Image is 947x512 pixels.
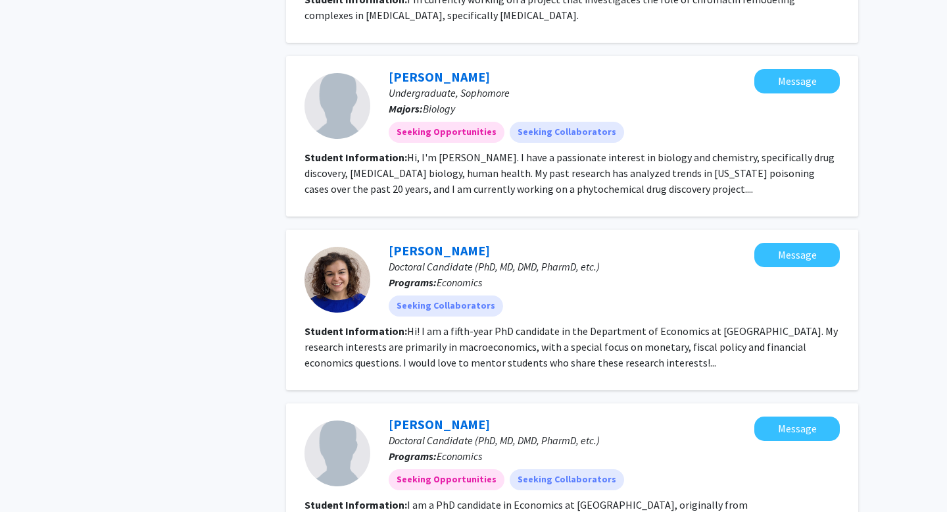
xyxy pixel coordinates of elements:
span: Economics [437,449,482,463]
span: Biology [423,102,455,115]
mat-chip: Seeking Opportunities [389,122,504,143]
button: Message Amy Lim [754,417,840,441]
mat-chip: Seeking Collaborators [510,122,624,143]
fg-read-more: Hi, I'm [PERSON_NAME]. I have a passionate interest in biology and chemistry, specifically drug d... [304,151,835,195]
iframe: Chat [10,453,56,502]
b: Programs: [389,449,437,463]
b: Student Information: [304,498,407,511]
mat-chip: Seeking Opportunities [389,469,504,490]
fg-read-more: Hi! I am a fifth-year PhD candidate in the Department of Economics at [GEOGRAPHIC_DATA]. My resea... [304,324,838,369]
span: Doctoral Candidate (PhD, MD, DMD, PharmD, etc.) [389,260,600,273]
span: Doctoral Candidate (PhD, MD, DMD, PharmD, etc.) [389,434,600,447]
a: [PERSON_NAME] [389,416,490,432]
b: Majors: [389,102,423,115]
b: Programs: [389,276,437,289]
button: Message Alessia Scudiero [754,243,840,267]
b: Student Information: [304,324,407,338]
span: Economics [437,276,482,289]
button: Message Andrew Conlon [754,69,840,93]
span: Undergraduate, Sophomore [389,86,510,99]
mat-chip: Seeking Collaborators [510,469,624,490]
a: [PERSON_NAME] [389,68,490,85]
mat-chip: Seeking Collaborators [389,295,503,317]
a: [PERSON_NAME] [389,242,490,259]
b: Student Information: [304,151,407,164]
